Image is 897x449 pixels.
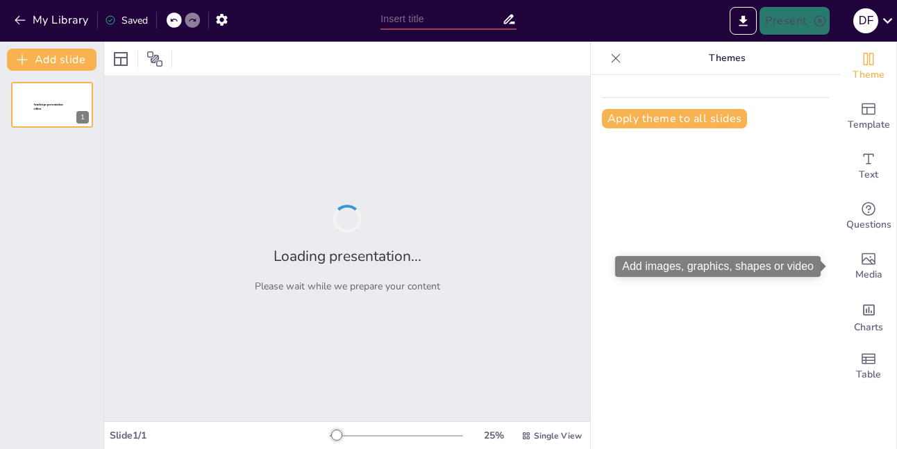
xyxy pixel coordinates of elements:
button: Add slide [7,49,97,71]
div: Slide 1 / 1 [110,429,330,442]
div: Add charts and graphs [841,291,896,341]
span: Position [146,51,163,67]
span: Charts [854,320,883,335]
button: Present [760,7,829,35]
div: 1 [76,111,89,124]
p: Please wait while we prepare your content [255,280,440,293]
div: Layout [110,48,132,70]
div: Add ready made slides [841,92,896,142]
div: Get real-time input from your audience [841,192,896,242]
button: Export to PowerPoint [730,7,757,35]
div: Add text boxes [841,142,896,192]
span: Text [859,167,878,183]
div: 25 % [477,429,510,442]
span: Single View [534,430,582,441]
span: Template [848,117,890,133]
div: Saved [105,14,148,27]
span: Questions [846,217,891,232]
button: D F [853,7,878,35]
h2: Loading presentation... [274,246,421,266]
div: 1 [11,82,93,128]
span: Sendsteps presentation editor [34,103,63,111]
div: Add a table [841,341,896,391]
div: Add images, graphics, shapes or video [615,256,821,277]
span: Theme [853,67,885,83]
div: D F [853,8,878,33]
p: Themes [627,42,827,75]
button: My Library [10,9,94,31]
button: Apply theme to all slides [602,109,747,128]
div: Change the overall theme [841,42,896,92]
div: Add images, graphics, shapes or video [841,242,896,291]
input: Insert title [380,9,501,29]
span: Table [856,367,881,382]
span: Media [855,267,882,282]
